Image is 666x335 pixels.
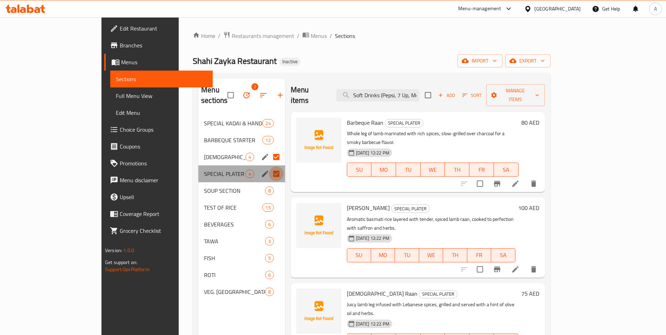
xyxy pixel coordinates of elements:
[265,255,273,262] span: 5
[511,265,520,274] a: Edit menu item
[110,87,213,104] a: Full Menu View
[492,86,539,104] span: Manage items
[201,85,228,106] h2: Menu sections
[260,169,270,179] button: edit
[223,31,294,40] a: Restaurants management
[198,233,285,250] div: TAWA3
[104,37,213,54] a: Branches
[521,118,539,127] h6: 80 AED
[371,248,395,262] button: MO
[494,163,519,177] button: SA
[121,58,207,66] span: Menus
[265,221,273,228] span: 6
[419,290,457,298] div: SPECIAL PLATER
[251,83,258,90] span: 2
[204,170,245,178] div: SPECIAL PLATER
[391,205,429,213] span: SPECIAL PLATER
[105,246,122,255] span: Version:
[265,289,273,295] span: 8
[116,92,207,100] span: Full Menu View
[654,5,657,13] span: A
[198,283,285,300] div: VEG. [GEOGRAPHIC_DATA]8
[347,288,417,299] span: [DEMOGRAPHIC_DATA] Raan
[399,165,418,175] span: TU
[473,176,487,191] span: Select to update
[467,248,491,262] button: FR
[265,188,273,194] span: 8
[120,125,207,134] span: Choice Groups
[198,149,285,165] div: [DEMOGRAPHIC_DATA]4edit
[104,121,213,138] a: Choice Groups
[347,163,372,177] button: SU
[263,137,273,144] span: 12
[518,203,539,213] h6: 100 AED
[204,136,262,144] span: BARBEQUE STARTER
[265,220,274,229] div: items
[265,186,274,195] div: items
[193,31,550,40] nav: breadcrumb
[204,220,265,229] span: BEVERAGES
[198,182,285,199] div: SOUP SECTION8
[469,163,494,177] button: FR
[262,119,273,127] div: items
[443,248,467,262] button: TH
[437,91,456,99] span: Add
[505,54,550,67] button: export
[445,163,469,177] button: TH
[198,199,285,216] div: TEST OF RICE15
[457,54,502,67] button: import
[193,53,277,69] span: Shahi Zayka ​Restaurant
[263,120,273,127] span: 24
[446,250,464,260] span: TH
[204,186,265,195] div: SOUP SECTION
[204,153,245,161] div: CHINESE
[350,250,368,260] span: SU
[296,118,341,163] img: Barbeque Raan
[497,165,516,175] span: SA
[473,262,487,277] span: Select to update
[336,89,419,101] input: search
[347,129,519,147] p: Whole leg of lamb marinated with rich spices, slow-grilled over charcoal for a smoky barbecue fla...
[198,267,285,283] div: ROTI6
[291,85,328,106] h2: Menu items
[353,321,392,327] span: [DATE] 12:22 PM
[263,204,273,211] span: 15
[391,204,430,213] div: SPECIAL PLATER
[511,57,545,65] span: export
[525,261,542,278] button: delete
[448,165,467,175] span: TH
[458,90,486,101] span: Sort items
[422,250,440,260] span: WE
[105,265,150,274] a: Support.OpsPlatform
[347,203,390,213] span: [PERSON_NAME]
[385,119,423,127] span: SPECIAL PLATER
[265,288,274,296] div: items
[395,248,419,262] button: TU
[260,152,270,162] button: edit
[435,90,458,101] span: Add item
[198,216,285,233] div: BEVERAGES6
[255,87,272,104] span: Sort sections
[198,165,285,182] div: SPECIAL PLATER4edit
[120,142,207,151] span: Coupons
[521,289,539,298] h6: 75 AED
[419,290,457,298] span: SPECIAL PLATER
[396,163,421,177] button: TU
[104,222,213,239] a: Grocery Checklist
[272,87,289,104] button: Add section
[120,176,207,184] span: Menu disclaimer
[204,288,265,296] span: VEG. [GEOGRAPHIC_DATA]
[218,32,220,40] li: /
[463,57,497,65] span: import
[116,109,207,117] span: Edit Menu
[204,203,262,212] span: TEST OF RICE
[398,250,416,260] span: TU
[350,165,369,175] span: SU
[246,171,254,177] span: 4
[494,250,512,260] span: SA
[204,119,262,127] span: SPECIAL KADAI & HANDI
[489,175,506,192] button: Branch-specific-item
[198,132,285,149] div: BARBEQUE STARTER12
[204,254,265,262] span: FISH
[104,205,213,222] a: Coverage Report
